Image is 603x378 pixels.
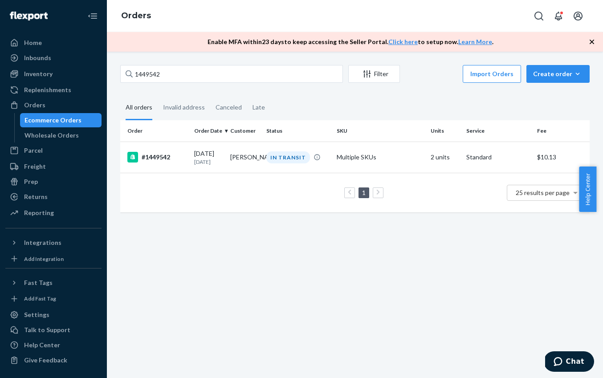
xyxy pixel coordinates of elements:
[24,356,67,365] div: Give Feedback
[230,127,259,134] div: Customer
[5,323,102,337] button: Talk to Support
[266,151,310,163] div: IN TRANSIT
[20,113,102,127] a: Ecommerce Orders
[24,85,71,94] div: Replenishments
[5,206,102,220] a: Reporting
[24,53,51,62] div: Inbounds
[516,189,570,196] span: 25 results per page
[24,101,45,110] div: Orders
[349,69,399,78] div: Filter
[24,116,81,125] div: Ecommerce Orders
[5,293,102,305] a: Add Fast Tag
[333,120,427,142] th: SKU
[114,3,158,29] ol: breadcrumbs
[360,189,367,196] a: Page 1 is your current page
[388,38,418,45] a: Click here
[526,65,590,83] button: Create order
[227,142,263,173] td: [PERSON_NAME]
[24,162,46,171] div: Freight
[466,153,530,162] p: Standard
[24,38,42,47] div: Home
[5,276,102,290] button: Fast Tags
[24,255,64,263] div: Add Integration
[24,146,43,155] div: Parcel
[121,11,151,20] a: Orders
[24,341,60,350] div: Help Center
[24,208,54,217] div: Reporting
[127,152,187,163] div: #1449542
[463,120,533,142] th: Service
[5,308,102,322] a: Settings
[579,167,596,212] button: Help Center
[191,120,227,142] th: Order Date
[534,142,590,173] td: $10.13
[5,175,102,189] a: Prep
[427,142,463,173] td: 2 units
[5,253,102,264] a: Add Integration
[5,190,102,204] a: Returns
[24,238,61,247] div: Integrations
[348,65,400,83] button: Filter
[5,98,102,112] a: Orders
[120,65,343,83] input: Search orders
[5,236,102,250] button: Integrations
[545,351,594,374] iframe: Opens a widget where you can chat to one of our agents
[126,96,152,120] div: All orders
[24,310,49,319] div: Settings
[120,120,191,142] th: Order
[5,143,102,158] a: Parcel
[530,7,548,25] button: Open Search Box
[84,7,102,25] button: Close Navigation
[24,69,53,78] div: Inventory
[458,38,492,45] a: Learn More
[534,120,590,142] th: Fee
[24,177,38,186] div: Prep
[24,192,48,201] div: Returns
[463,65,521,83] button: Import Orders
[263,120,333,142] th: Status
[208,37,493,46] p: Enable MFA within 23 days to keep accessing the Seller Portal. to setup now. .
[5,36,102,50] a: Home
[5,83,102,97] a: Replenishments
[5,51,102,65] a: Inbounds
[427,120,463,142] th: Units
[5,338,102,352] a: Help Center
[194,158,223,166] p: [DATE]
[194,149,223,166] div: [DATE]
[533,69,583,78] div: Create order
[253,96,265,119] div: Late
[5,67,102,81] a: Inventory
[24,295,56,302] div: Add Fast Tag
[163,96,205,119] div: Invalid address
[333,142,427,173] td: Multiple SKUs
[24,278,53,287] div: Fast Tags
[24,325,70,334] div: Talk to Support
[10,12,48,20] img: Flexport logo
[216,96,242,119] div: Canceled
[550,7,567,25] button: Open notifications
[569,7,587,25] button: Open account menu
[24,131,79,140] div: Wholesale Orders
[5,353,102,367] button: Give Feedback
[20,128,102,142] a: Wholesale Orders
[5,159,102,174] a: Freight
